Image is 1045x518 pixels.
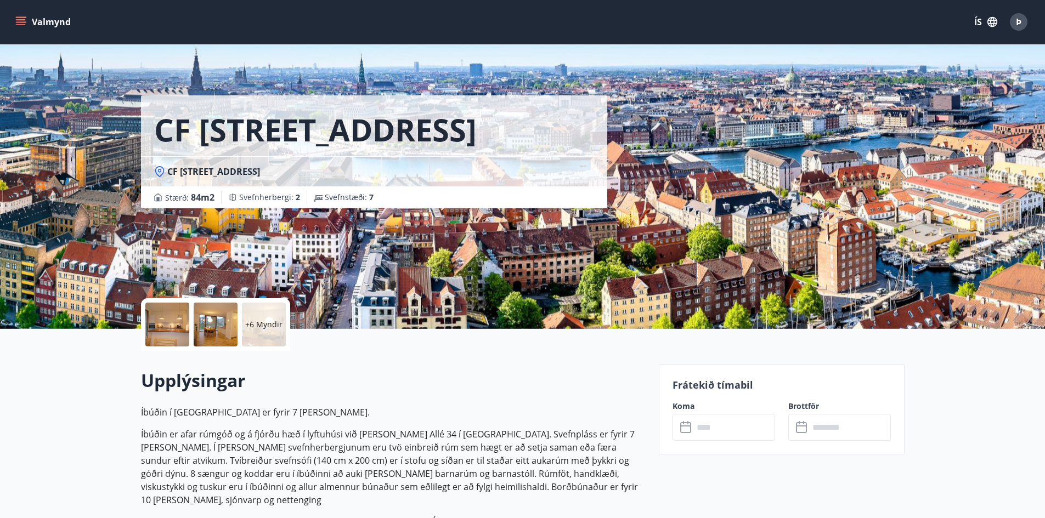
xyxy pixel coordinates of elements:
[245,319,283,330] p: +6 Myndir
[141,368,646,392] h2: Upplýsingar
[1006,9,1032,35] button: Þ
[296,192,300,202] span: 2
[13,12,75,32] button: menu
[165,191,214,204] span: Stærð :
[191,191,214,203] span: 84 m2
[788,401,891,412] label: Brottför
[325,192,374,203] span: Svefnstæði :
[968,12,1003,32] button: ÍS
[673,401,775,412] label: Koma
[1016,16,1021,28] span: Þ
[239,192,300,203] span: Svefnherbergi :
[369,192,374,202] span: 7
[673,378,891,392] p: Frátekið tímabil
[154,109,477,150] h1: CF [STREET_ADDRESS]
[141,428,646,506] p: Íbúðin er afar rúmgóð og á fjórðu hæð í lyftuhúsi við [PERSON_NAME] Allé 34 í [GEOGRAPHIC_DATA]. ...
[141,406,646,419] p: Íbúðin í [GEOGRAPHIC_DATA] er fyrir 7 [PERSON_NAME].
[167,166,260,178] span: CF [STREET_ADDRESS]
